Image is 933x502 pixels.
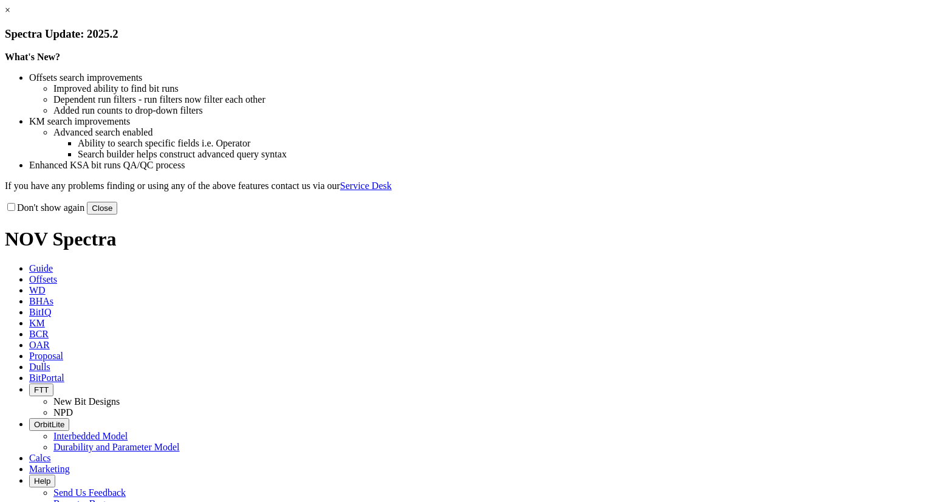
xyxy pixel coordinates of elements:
[53,127,928,138] li: Advanced search enabled
[29,296,53,306] span: BHAs
[5,202,84,213] label: Don't show again
[29,351,63,361] span: Proposal
[29,318,45,328] span: KM
[78,149,928,160] li: Search builder helps construct advanced query syntax
[53,487,126,498] a: Send Us Feedback
[53,442,180,452] a: Durability and Parameter Model
[29,263,53,273] span: Guide
[29,362,50,372] span: Dulls
[29,116,928,127] li: KM search improvements
[5,181,928,191] p: If you have any problems finding or using any of the above features contact us via our
[34,385,49,394] span: FTT
[29,329,49,339] span: BCR
[29,307,51,317] span: BitIQ
[7,203,15,211] input: Don't show again
[29,373,64,383] span: BitPortal
[53,407,73,418] a: NPD
[29,285,46,295] span: WD
[34,420,64,429] span: OrbitLite
[87,202,117,215] button: Close
[5,27,928,41] h3: Spectra Update: 2025.2
[340,181,392,191] a: Service Desk
[29,274,57,284] span: Offsets
[29,160,928,171] li: Enhanced KSA bit runs QA/QC process
[29,72,928,83] li: Offsets search improvements
[78,138,928,149] li: Ability to search specific fields i.e. Operator
[5,228,928,250] h1: NOV Spectra
[29,340,50,350] span: OAR
[53,431,128,441] a: Interbedded Model
[29,464,70,474] span: Marketing
[5,5,10,15] a: ×
[29,453,51,463] span: Calcs
[53,396,120,407] a: New Bit Designs
[34,476,50,486] span: Help
[53,105,928,116] li: Added run counts to drop-down filters
[53,83,928,94] li: Improved ability to find bit runs
[5,52,60,62] strong: What's New?
[53,94,928,105] li: Dependent run filters - run filters now filter each other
